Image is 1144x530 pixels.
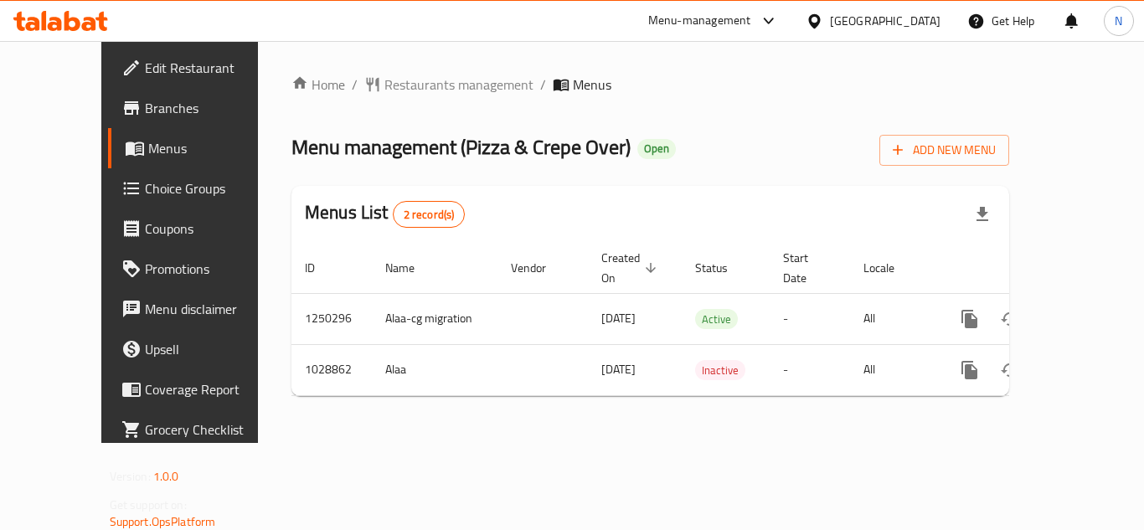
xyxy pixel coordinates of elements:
span: Choice Groups [145,178,279,198]
span: Upsell [145,339,279,359]
td: Alaa [372,344,497,395]
span: ID [305,258,337,278]
span: Add New Menu [893,140,996,161]
div: Menu-management [648,11,751,31]
span: Active [695,310,738,329]
button: Change Status [990,350,1030,390]
span: Open [637,142,676,156]
button: Change Status [990,299,1030,339]
a: Edit Restaurant [108,48,292,88]
td: Alaa-cg migration [372,293,497,344]
a: Coverage Report [108,369,292,409]
span: Status [695,258,750,278]
button: Add New Menu [879,135,1009,166]
span: 1.0.0 [153,466,179,487]
span: Coverage Report [145,379,279,399]
table: enhanced table [291,243,1124,396]
span: Coupons [145,219,279,239]
button: more [950,350,990,390]
nav: breadcrumb [291,75,1009,95]
th: Actions [936,243,1124,294]
div: Total records count [393,201,466,228]
button: more [950,299,990,339]
span: [DATE] [601,358,636,380]
span: 2 record(s) [394,207,465,223]
div: Active [695,309,738,329]
div: Export file [962,194,1002,234]
a: Grocery Checklist [108,409,292,450]
span: Created On [601,248,662,288]
td: 1028862 [291,344,372,395]
a: Coupons [108,208,292,249]
span: Locale [863,258,916,278]
a: Choice Groups [108,168,292,208]
span: Version: [110,466,151,487]
div: [GEOGRAPHIC_DATA] [830,12,940,30]
a: Menus [108,128,292,168]
a: Restaurants management [364,75,533,95]
span: Menus [148,138,279,158]
td: 1250296 [291,293,372,344]
li: / [352,75,358,95]
td: All [850,293,936,344]
span: N [1115,12,1122,30]
span: Grocery Checklist [145,419,279,440]
span: Get support on: [110,494,187,516]
a: Menu disclaimer [108,289,292,329]
span: Menu disclaimer [145,299,279,319]
span: Inactive [695,361,745,380]
span: [DATE] [601,307,636,329]
span: Start Date [783,248,830,288]
td: - [770,344,850,395]
a: Home [291,75,345,95]
div: Inactive [695,360,745,380]
a: Branches [108,88,292,128]
a: Upsell [108,329,292,369]
td: All [850,344,936,395]
span: Menus [573,75,611,95]
span: Menu management ( Pizza & Crepe Over ) [291,128,631,166]
span: Promotions [145,259,279,279]
span: Restaurants management [384,75,533,95]
span: Edit Restaurant [145,58,279,78]
td: - [770,293,850,344]
span: Vendor [511,258,568,278]
div: Open [637,139,676,159]
li: / [540,75,546,95]
h2: Menus List [305,200,465,228]
a: Promotions [108,249,292,289]
span: Name [385,258,436,278]
span: Branches [145,98,279,118]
